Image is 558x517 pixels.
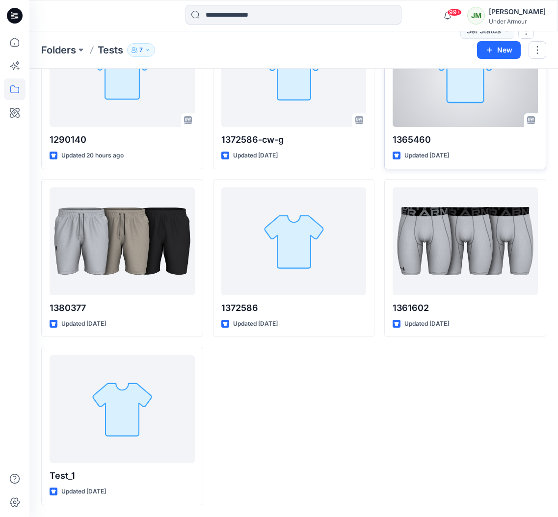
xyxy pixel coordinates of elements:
p: 1290140 [50,133,195,147]
a: 1380377 [50,187,195,295]
p: 1361602 [393,301,538,315]
button: New [477,41,521,59]
p: Updated [DATE] [233,151,278,161]
p: 1372586-cw-g [221,133,367,147]
p: 7 [139,45,143,55]
a: 1361602 [393,187,538,295]
span: 99+ [447,8,462,16]
p: Updated [DATE] [404,319,449,329]
button: 7 [127,43,155,57]
p: Updated [DATE] [61,487,106,497]
div: JM [467,7,485,25]
p: 1365460 [393,133,538,147]
p: 1380377 [50,301,195,315]
p: Updated [DATE] [233,319,278,329]
div: Under Armour [489,18,546,25]
p: Tests [98,43,123,57]
div: [PERSON_NAME] [489,6,546,18]
a: Folders [41,43,76,57]
a: 1365460 [393,19,538,127]
p: Updated [DATE] [404,151,449,161]
a: 1372586-cw-g [221,19,367,127]
a: Test_1 [50,355,195,463]
p: Test_1 [50,469,195,483]
p: Updated [DATE] [61,319,106,329]
p: Updated 20 hours ago [61,151,124,161]
a: 1290140 [50,19,195,127]
a: 1372586 [221,187,367,295]
p: 1372586 [221,301,367,315]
